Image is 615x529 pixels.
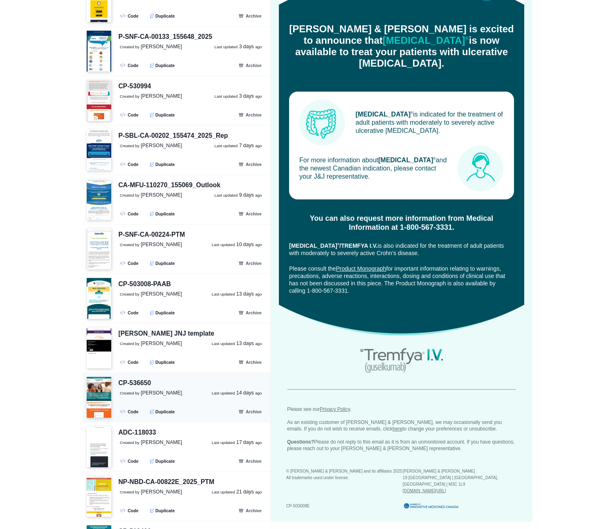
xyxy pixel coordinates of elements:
[234,407,266,416] button: Archive
[162,157,165,161] sup: ®
[120,242,139,247] small: Created by
[120,193,139,197] small: Created by
[234,357,266,367] button: Archive
[212,439,262,446] a: Last updated 17 days ago
[146,357,179,367] button: Duplicate
[234,110,266,119] button: Archive
[141,489,182,495] span: [PERSON_NAME]
[255,45,262,49] small: ago
[141,439,182,445] span: [PERSON_NAME]
[215,143,238,148] small: Last updated
[255,391,262,395] small: ago
[212,391,235,395] small: Last updated
[140,111,142,115] sup: ®
[146,506,179,515] button: Duplicate
[119,378,151,388] div: CP-536650
[132,468,246,494] div: [PERSON_NAME] & [PERSON_NAME] 19 [GEOGRAPHIC_DATA] | [GEOGRAPHIC_DATA], [GEOGRAPHIC_DATA] | M3C 1L9
[117,110,143,119] a: Code
[215,93,262,100] a: Last updated 3 days ago
[16,406,245,452] div: Please see our . As an existing customer of [PERSON_NAME] & [PERSON_NAME], we may occasionally se...
[234,258,266,268] button: Archive
[146,11,179,20] button: Duplicate
[215,45,238,49] small: Last updated
[117,357,143,367] a: Code
[141,390,182,396] span: [PERSON_NAME]
[119,477,215,487] div: NP-NBD-CA-00822E_2025_PTM
[141,341,182,346] span: [PERSON_NAME]
[255,440,262,445] small: ago
[120,94,139,99] small: Created by
[119,230,185,240] div: P-SNF-CA-00224-PTM
[255,193,262,197] small: ago
[212,241,262,249] a: Last updated 10 days ago
[146,61,179,70] button: Duplicate
[234,209,266,218] button: Archive
[215,192,262,199] a: Last updated 9 days ago
[234,61,266,70] button: Archive
[212,291,262,298] a: Last updated 13 days ago
[117,209,143,218] a: Code
[141,93,182,99] span: [PERSON_NAME]
[141,143,182,148] span: [PERSON_NAME]
[195,36,198,41] sup: ®
[141,192,182,198] span: [PERSON_NAME]
[141,291,182,297] span: [PERSON_NAME]
[120,440,139,445] small: Created by
[212,490,235,494] small: Last updated
[119,428,156,438] div: ADC-118033
[234,11,266,20] button: Archive
[117,407,143,416] a: Code
[234,308,266,317] button: Archive
[117,308,143,317] a: Code
[212,242,235,247] small: Last updated
[29,156,177,181] div: For more information about and the newest Canadian indication, please contact your J&J representa...
[117,11,143,20] a: Code
[85,110,233,135] div: is indicated for the treatment of adult patients with moderately to severely active ulcerative [M...
[117,61,143,70] a: Code
[117,159,143,169] a: Code
[120,341,139,346] small: Created by
[119,81,151,92] div: CP-530994
[132,502,189,509] img: Member of Innovative Medicines Canada logo
[18,214,243,232] div: You can also request more information from Medical Information at 1‑800‑567‑3331.
[119,180,220,191] div: CA-MFU-110270_155069_Outlook
[117,506,143,515] a: Code
[119,131,228,141] div: P-SBL-CA-00202_155474_2025_Rep
[212,292,235,296] small: Last updated
[119,32,212,42] div: P-SNF-CA-00133_155648_2025
[117,456,143,466] a: Code
[120,45,139,49] small: Created by
[18,242,69,249] span: [MEDICAL_DATA]
[146,110,179,119] button: Duplicate
[49,406,79,412] a: Privacy Policy
[112,35,198,46] span: [MEDICAL_DATA]
[255,341,262,346] small: ago
[16,468,132,481] div: © [PERSON_NAME] & [PERSON_NAME] and its affiliates 2025 All trademarks used under license.
[255,242,262,247] small: ago
[215,94,238,99] small: Last updated
[18,23,243,69] div: [PERSON_NAME] & [PERSON_NAME] is excited to announce that is now available to treat your patients...
[146,209,179,218] button: Duplicate
[212,489,262,496] a: Last updated 21 days ago
[141,44,182,49] span: [PERSON_NAME]
[16,439,43,445] strong: Questions?
[146,258,179,268] button: Duplicate
[120,490,139,494] small: Created by
[119,329,215,339] div: [PERSON_NAME] JNJ template
[234,159,266,169] button: Archive
[120,391,139,395] small: Created by
[146,407,179,416] button: Duplicate
[16,503,132,509] div: CP‑503008E
[146,308,179,317] button: Duplicate
[146,456,179,466] button: Duplicate
[255,94,262,99] small: ago
[255,490,262,494] small: ago
[117,258,143,268] a: Code
[215,193,238,197] small: Last updated
[212,390,262,397] a: Last updated 14 days ago
[120,143,139,148] small: Created by
[18,265,243,294] div: Please consult the for important information relating to warnings, precautions, adverse reactions...
[120,292,139,296] small: Created by
[146,159,179,169] button: Duplicate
